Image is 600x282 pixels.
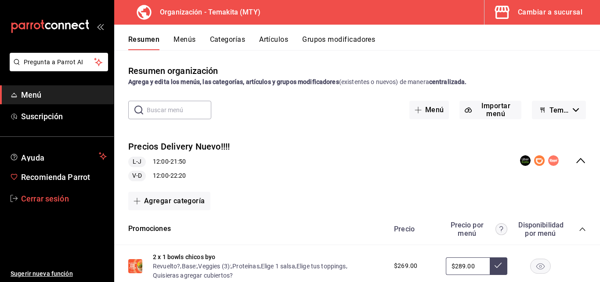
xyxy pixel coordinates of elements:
[153,261,385,280] div: , , , , , ,
[6,64,108,73] a: Pregunta a Parrot AI
[182,262,197,271] button: Base:
[532,101,586,119] button: Temakita
[198,262,231,271] button: Veggies (3):
[21,151,95,161] span: Ayuda
[147,101,211,119] input: Buscar menú
[259,35,288,50] button: Artículos
[153,253,215,261] button: 2 x 1 bowls chicos byo
[173,35,195,50] button: Menús
[128,157,230,167] div: 12:00 - 21:50
[518,221,562,238] div: Disponibilidad por menú
[128,259,142,273] img: Preview
[97,23,104,30] button: open_drawer_menu
[446,257,490,275] input: Sin ajuste
[21,171,107,183] span: Recomienda Parrot
[128,192,210,210] button: Agregar categoría
[459,101,521,119] button: Importar menú
[232,262,259,271] button: Proteínas
[21,89,107,101] span: Menú
[114,133,600,188] div: collapse-menu-row
[128,64,218,77] div: Resumen organización
[579,226,586,233] button: collapse-category-row
[394,261,417,271] span: $269.00
[153,7,260,18] h3: Organización - Temakita (MTY)
[129,157,145,166] span: L-J
[296,262,346,271] button: Elige tus toppings
[10,53,108,71] button: Pregunta a Parrot AI
[549,106,569,114] span: Temakita
[210,35,246,50] button: Categorías
[128,140,230,153] button: Precios Delivery Nuevo!!!!
[128,35,600,50] div: navigation tabs
[409,101,449,119] button: Menú
[385,225,441,233] div: Precio
[429,78,467,85] strong: centralizada.
[24,58,94,67] span: Pregunta a Parrot AI
[21,193,107,205] span: Cerrar sesión
[129,171,145,180] span: V-D
[261,262,295,271] button: Elige 1 salsa
[21,110,107,122] span: Suscripción
[128,171,230,181] div: 12:00 - 22:20
[153,271,233,280] button: Quisieras agregar cubiertos?
[11,269,107,278] span: Sugerir nueva función
[446,221,507,238] div: Precio por menú
[302,35,375,50] button: Grupos modificadores
[128,35,159,50] button: Resumen
[128,224,171,234] button: Promociones
[153,262,180,271] button: Revuelto?
[518,6,582,18] div: Cambiar a sucursal
[128,77,586,87] div: (existentes o nuevos) de manera
[128,78,339,85] strong: Agrega y edita los menús, las categorías, artículos y grupos modificadores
